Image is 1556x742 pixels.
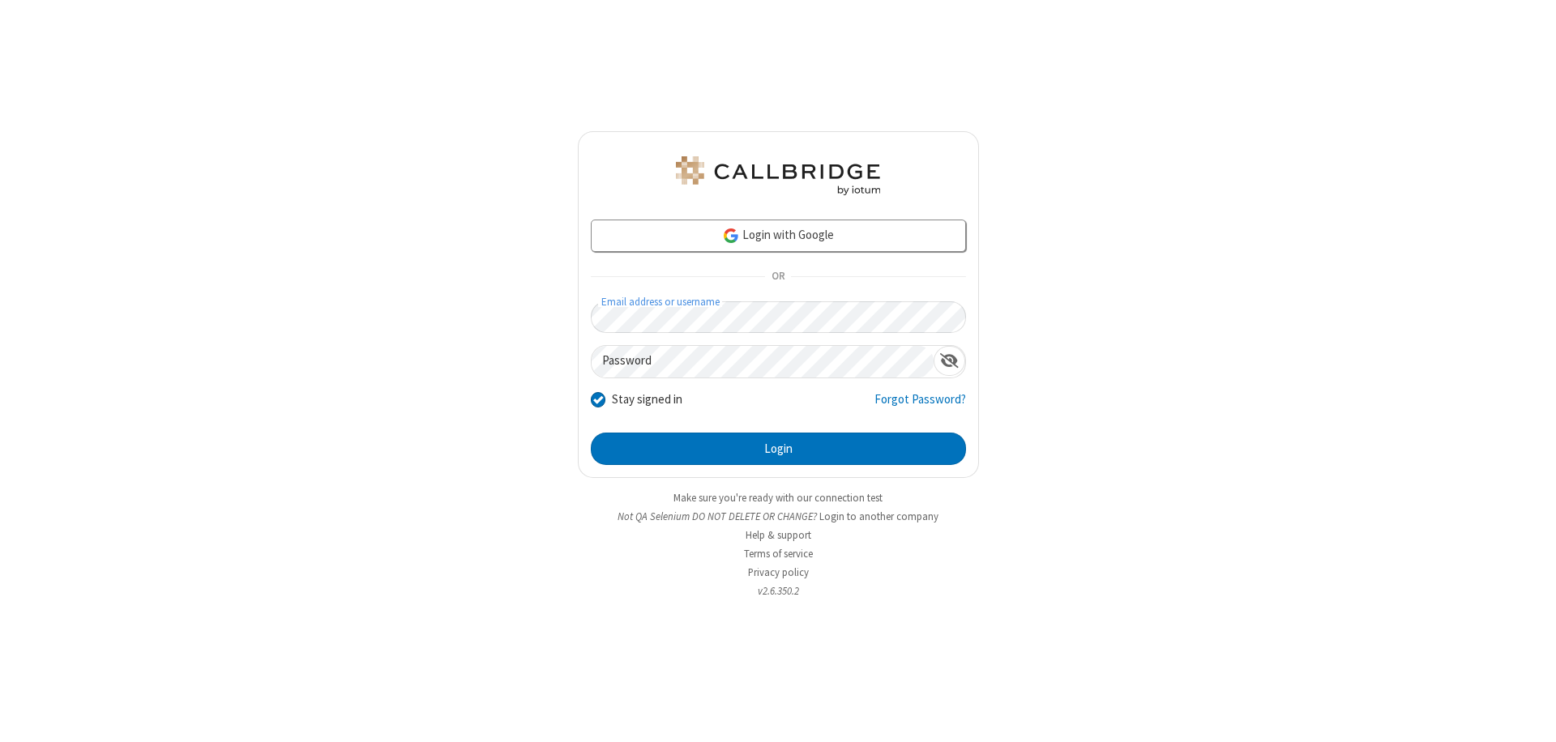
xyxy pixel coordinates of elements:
input: Email address or username [591,301,966,333]
a: Forgot Password? [874,390,966,421]
li: Not QA Selenium DO NOT DELETE OR CHANGE? [578,509,979,524]
a: Help & support [746,528,811,542]
span: OR [765,266,791,288]
button: Login to another company [819,509,938,524]
a: Privacy policy [748,565,809,579]
li: v2.6.350.2 [578,583,979,599]
input: Password [592,346,934,377]
a: Make sure you're ready with our connection test [673,491,883,505]
label: Stay signed in [612,390,682,409]
img: google-icon.png [722,227,740,245]
img: QA Selenium DO NOT DELETE OR CHANGE [673,156,883,195]
a: Terms of service [744,547,813,561]
div: Show password [934,346,965,376]
button: Login [591,433,966,465]
a: Login with Google [591,220,966,252]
